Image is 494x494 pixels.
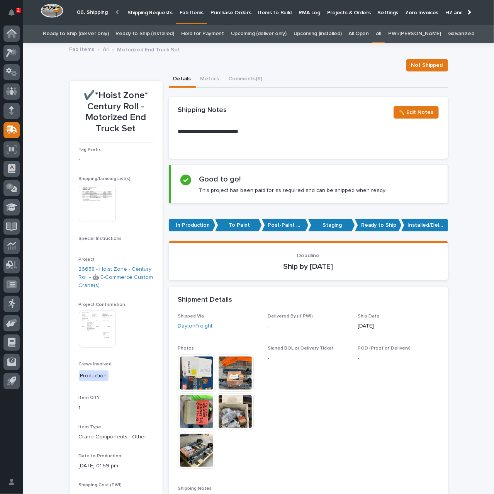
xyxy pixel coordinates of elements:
[358,346,411,351] span: POD (Proof of Delivery)
[79,370,109,382] div: Production
[448,25,474,43] a: Galvanized
[358,355,438,363] p: -
[116,25,174,43] a: Ready to Ship (installed)
[178,346,194,351] span: Photos
[199,187,386,194] p: This project has been paid for as required and can be shipped when ready.
[406,59,448,71] button: Not Shipped
[196,71,224,88] button: Metrics
[43,25,109,43] a: Ready to Ship (deliver only)
[178,106,227,115] h2: Shipping Notes
[79,148,101,152] span: Tag Prefix
[394,106,439,119] button: ✏️ Edit Notes
[79,257,95,262] span: Project
[178,486,212,491] span: Shipping Notes
[215,219,262,232] p: To Paint
[169,71,196,88] button: Details
[79,90,153,134] p: ✔️*Hoist Zone* Century Roll - Motorized End Truck Set
[79,425,102,429] span: Item Type
[79,454,122,458] span: Date to Production
[268,355,348,363] p: -
[178,322,213,330] a: DaytonFreight
[79,265,153,289] a: 26658 - Hoist Zone - Century Roll - 🤖 E-Commerce Custom Crane(s)
[297,253,319,258] span: Deadline
[178,314,204,319] span: Shipped Via
[268,322,348,330] p: -
[79,177,131,181] span: Shipping/Loading List(s)
[10,9,20,22] div: Notifications2
[308,219,355,232] p: Staging
[79,404,153,412] p: 1
[79,362,112,367] span: Crews Involved
[103,44,109,53] a: All
[178,262,439,271] p: Ship by [DATE]
[224,71,267,88] button: Comments (6)
[169,219,216,232] p: In Production
[376,25,381,43] a: All
[358,314,380,319] span: Ship Date
[178,296,233,304] h2: Shipment Details
[79,302,126,307] span: Project Confirmation
[79,462,153,470] p: [DATE] 01:59 pm
[231,25,287,43] a: Upcoming (deliver only)
[70,44,95,53] a: Fab Items
[358,322,438,330] p: [DATE]
[411,61,443,70] span: Not Shipped
[199,175,241,184] h2: Good to go!
[79,236,122,241] span: Special Instructions
[268,314,313,319] span: Delivered By (if PWI)
[399,108,434,117] span: ✏️ Edit Notes
[79,396,100,400] span: Item QTY
[388,25,441,43] a: PWI/[PERSON_NAME]
[79,433,153,441] p: Crane Components - Other
[262,219,309,232] p: Post-Paint Assembly
[117,45,180,53] p: Motorized End Truck Set
[3,5,20,21] button: Notifications
[41,3,63,18] img: Workspace Logo
[181,25,224,43] a: Hold for Payment
[294,25,342,43] a: Upcoming (installed)
[17,7,20,13] p: 2
[349,25,369,43] a: All Open
[401,219,448,232] p: Installed/Delivered (completely done)
[77,9,108,16] h2: 06. Shipping
[79,156,153,164] p: -
[79,483,122,487] span: Shipping Cost (PWI)
[268,346,334,351] span: Signed BOL or Delivery Ticket
[355,219,402,232] p: Ready to Ship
